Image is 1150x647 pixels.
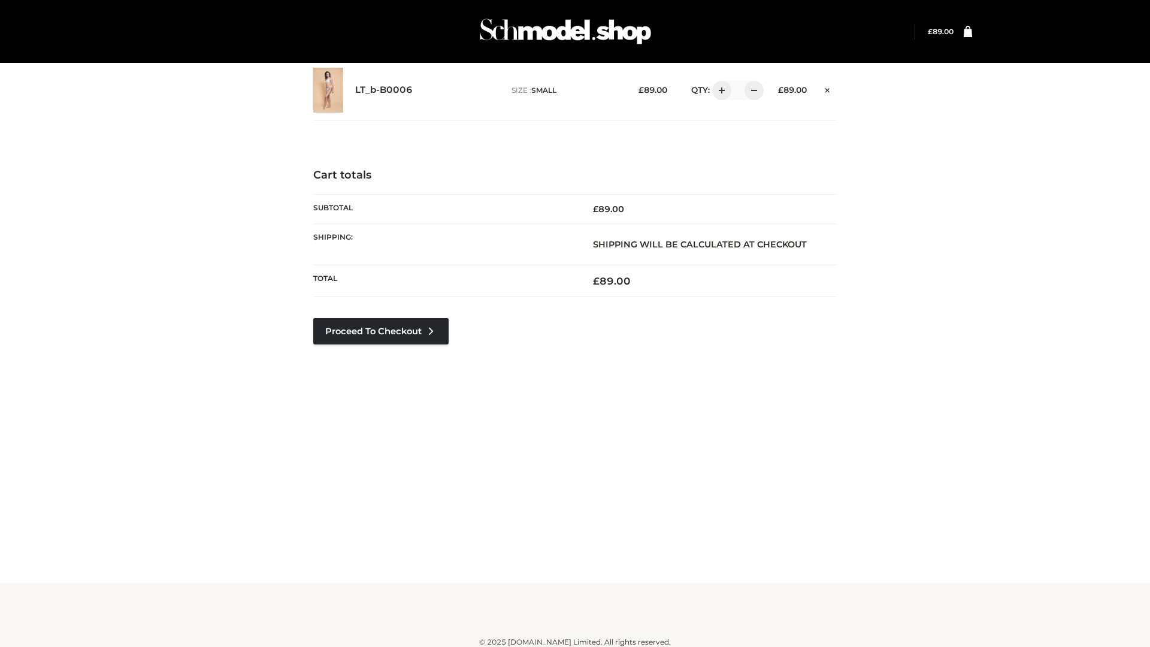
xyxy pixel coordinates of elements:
[531,86,556,95] span: SMALL
[679,81,759,100] div: QTY:
[593,275,600,287] span: £
[593,239,807,250] strong: Shipping will be calculated at checkout
[778,85,807,95] bdi: 89.00
[928,27,954,36] bdi: 89.00
[313,194,575,223] th: Subtotal
[593,204,598,214] span: £
[512,85,620,96] p: size :
[638,85,667,95] bdi: 89.00
[593,204,624,214] bdi: 89.00
[313,169,837,182] h4: Cart totals
[313,223,575,265] th: Shipping:
[313,265,575,297] th: Total
[928,27,933,36] span: £
[476,8,655,55] img: Schmodel Admin 964
[355,84,413,96] a: LT_b-B0006
[819,81,837,96] a: Remove this item
[593,275,631,287] bdi: 89.00
[313,318,449,344] a: Proceed to Checkout
[638,85,644,95] span: £
[928,27,954,36] a: £89.00
[313,68,343,113] img: LT_b-B0006 - SMALL
[778,85,783,95] span: £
